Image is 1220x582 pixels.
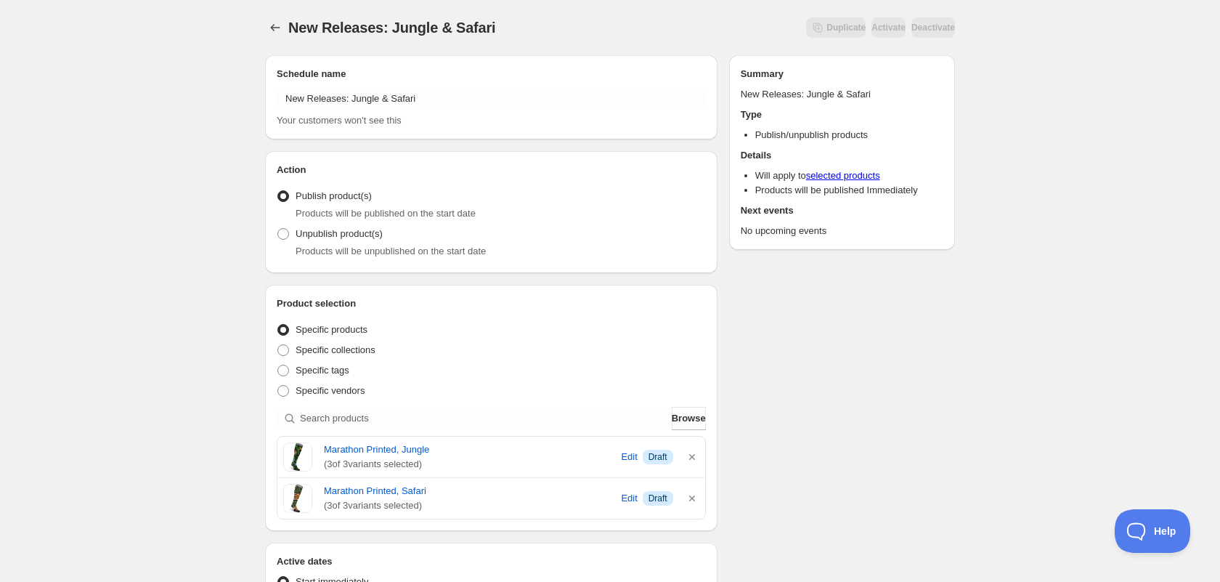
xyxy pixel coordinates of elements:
[648,451,667,463] span: Draft
[755,128,943,142] li: Publish/unpublish products
[296,246,486,256] span: Products will be unpublished on the start date
[741,87,943,102] p: New Releases: Jungle & Safari
[324,457,617,472] span: ( 3 of 3 variants selected)
[296,365,349,376] span: Specific tags
[741,203,943,218] h2: Next events
[265,17,285,38] button: Schedules
[1115,509,1191,553] iframe: Toggle Customer Support
[621,450,637,464] span: Edit
[277,296,706,311] h2: Product selection
[296,190,372,201] span: Publish product(s)
[672,407,706,430] button: Browse
[277,67,706,81] h2: Schedule name
[324,498,617,513] span: ( 3 of 3 variants selected)
[741,108,943,122] h2: Type
[741,148,943,163] h2: Details
[755,183,943,198] li: Products will be published Immediately
[296,208,476,219] span: Products will be published on the start date
[672,411,706,426] span: Browse
[741,67,943,81] h2: Summary
[296,344,375,355] span: Specific collections
[300,407,669,430] input: Search products
[648,493,667,504] span: Draft
[755,169,943,183] li: Will apply to
[296,385,365,396] span: Specific vendors
[296,228,383,239] span: Unpublish product(s)
[324,484,617,498] a: Marathon Printed, Safari
[288,20,495,36] span: New Releases: Jungle & Safari
[324,442,617,457] a: Marathon Printed, Jungle
[277,163,706,177] h2: Action
[619,445,640,469] button: Edit
[277,554,706,569] h2: Active dates
[619,487,640,510] button: Edit
[806,170,880,181] a: selected products
[277,115,402,126] span: Your customers won't see this
[621,491,637,506] span: Edit
[741,224,943,238] p: No upcoming events
[296,324,367,335] span: Specific products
